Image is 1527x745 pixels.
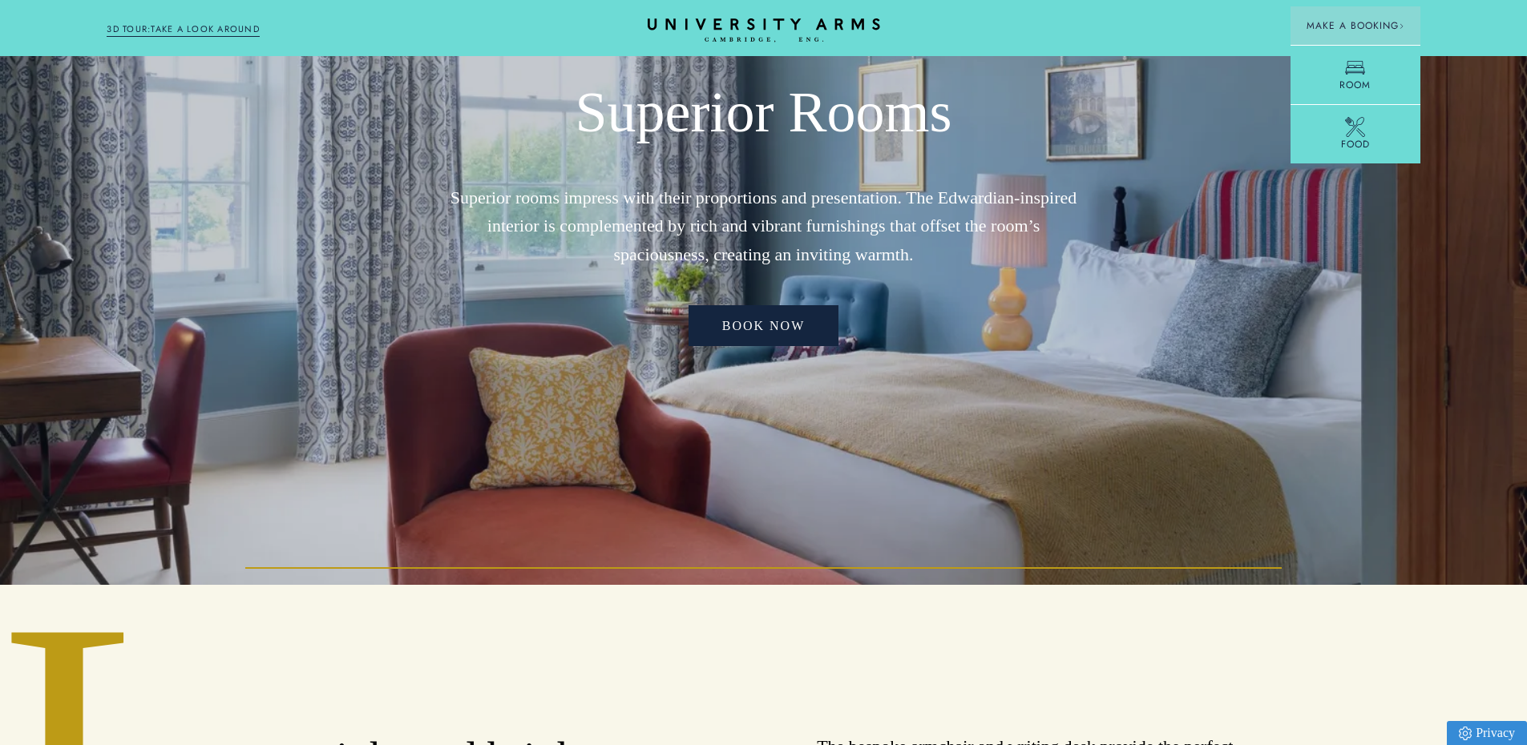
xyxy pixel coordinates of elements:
a: Privacy [1447,721,1527,745]
a: 3D TOUR:TAKE A LOOK AROUND [107,22,260,37]
h1: Superior Rooms [443,79,1085,147]
a: Book now [689,305,839,347]
a: Home [648,18,880,43]
span: Make a Booking [1307,18,1404,33]
img: Privacy [1459,727,1472,740]
a: Room [1291,45,1420,104]
span: Room [1339,78,1371,92]
p: Superior rooms impress with their proportions and presentation. The Edwardian-inspired interior i... [443,183,1085,268]
button: Make a BookingArrow icon [1291,6,1420,45]
span: Food [1341,137,1370,151]
img: Arrow icon [1399,23,1404,29]
a: Food [1291,104,1420,163]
